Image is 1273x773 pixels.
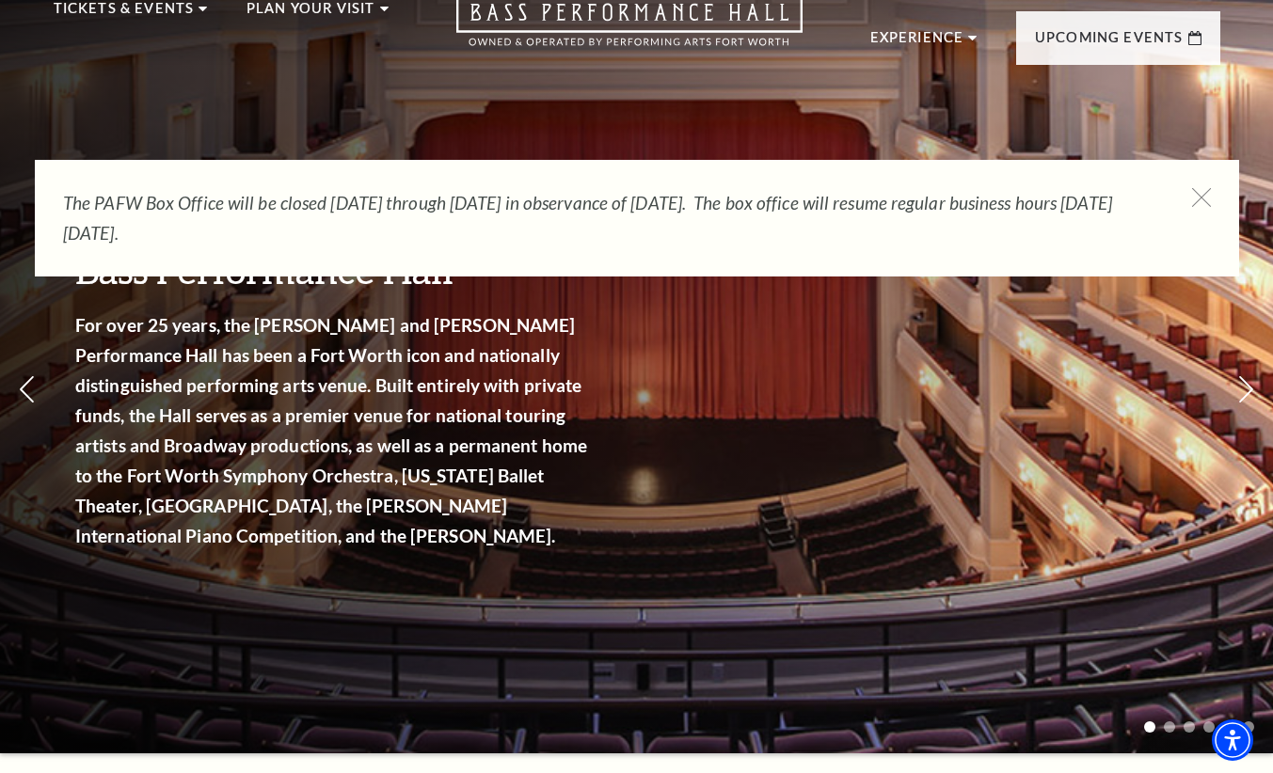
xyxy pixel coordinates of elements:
[75,314,587,546] strong: For over 25 years, the [PERSON_NAME] and [PERSON_NAME] Performance Hall has been a Fort Worth ico...
[870,26,964,60] p: Experience
[1035,26,1184,60] p: Upcoming Events
[63,192,1112,244] em: The PAFW Box Office will be closed [DATE] through [DATE] in observance of [DATE]. The box office ...
[1212,719,1253,761] div: Accessibility Menu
